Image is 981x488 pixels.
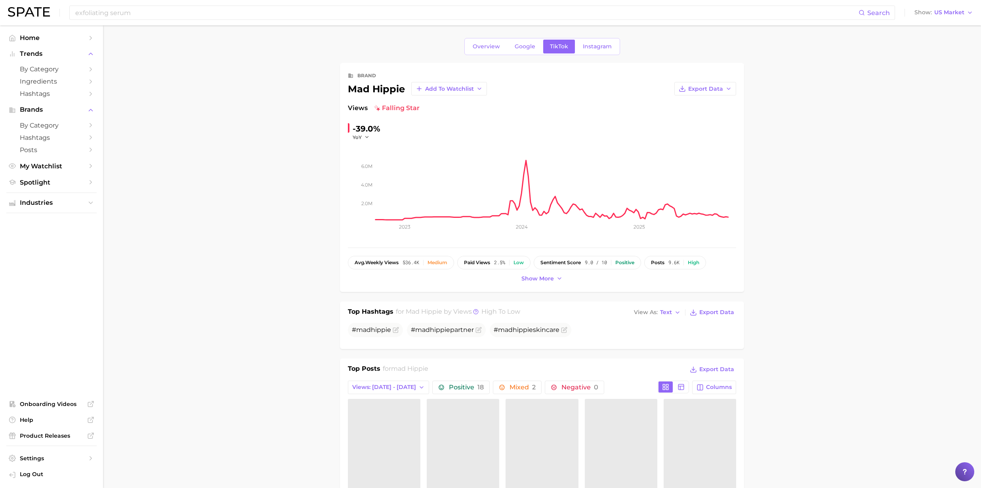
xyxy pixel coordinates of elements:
div: High [688,260,699,265]
a: Instagram [576,40,618,53]
span: My Watchlist [20,162,83,170]
span: # skincare [494,326,559,334]
button: Trends [6,48,97,60]
span: Search [867,9,890,17]
span: View As [634,310,658,315]
span: hippie [430,326,450,334]
span: hippie [371,326,391,334]
span: 536.4k [403,260,419,265]
button: Flag as miscategorized or irrelevant [393,327,399,333]
span: by Category [20,65,83,73]
h2: for [383,364,428,376]
tspan: 4.0m [361,182,372,188]
span: US Market [934,10,964,15]
tspan: 2025 [634,224,645,230]
button: posts9.6kHigh [644,256,706,269]
span: Export Data [699,309,734,316]
h2: for by Views [396,307,520,318]
span: Show more [521,275,554,282]
span: paid views [464,260,490,265]
span: # [352,326,391,334]
span: Home [20,34,83,42]
a: Spotlight [6,176,97,189]
tspan: 6.0m [361,163,372,169]
button: ShowUS Market [912,8,975,18]
span: mad [498,326,513,334]
img: SPATE [8,7,50,17]
span: posts [651,260,664,265]
div: brand [357,71,376,80]
a: Help [6,414,97,426]
span: mad hippie [406,308,442,315]
span: Hashtags [20,134,83,141]
a: Ingredients [6,75,97,88]
div: -39.0% [353,122,380,135]
span: Mixed [510,384,536,391]
span: Overview [473,43,500,50]
tspan: 2.0m [361,200,372,206]
span: Show [914,10,932,15]
span: YoY [353,134,362,141]
button: Flag as miscategorized or irrelevant [475,327,482,333]
a: Product Releases [6,430,97,442]
a: Home [6,32,97,44]
span: weekly views [355,260,399,265]
h1: Top Posts [348,364,380,376]
div: Medium [428,260,447,265]
span: 9.0 / 10 [585,260,607,265]
span: Log Out [20,471,90,478]
span: Trends [20,50,83,57]
span: Views [348,103,368,113]
div: Low [513,260,524,265]
span: Hashtags [20,90,83,97]
span: # partner [411,326,474,334]
span: Export Data [699,366,734,373]
span: hippie [513,326,533,334]
button: View AsText [632,307,683,318]
button: Flag as miscategorized or irrelevant [561,327,567,333]
span: high to low [481,308,520,315]
span: Positive [449,384,484,391]
abbr: average [355,259,365,265]
button: avg.weekly views536.4kMedium [348,256,454,269]
span: Onboarding Videos [20,400,83,408]
a: TikTok [543,40,575,53]
span: by Category [20,122,83,129]
button: YoY [353,134,370,141]
h1: Top Hashtags [348,307,393,318]
span: falling star [374,103,420,113]
span: Text [660,310,672,315]
span: Columns [706,384,732,391]
span: mad [356,326,371,334]
span: Help [20,416,83,423]
span: Negative [561,384,598,391]
span: Views: [DATE] - [DATE] [352,384,416,391]
button: Export Data [674,82,736,95]
span: 9.6k [668,260,679,265]
button: paid views2.5%Low [457,256,531,269]
span: Spotlight [20,179,83,186]
div: Positive [615,260,634,265]
tspan: 2023 [399,224,410,230]
a: Google [508,40,542,53]
a: Onboarding Videos [6,398,97,410]
input: Search here for a brand, industry, or ingredient [74,6,859,19]
span: sentiment score [540,260,581,265]
span: Add to Watchlist [425,86,474,92]
span: mad [415,326,430,334]
button: Export Data [688,364,736,375]
tspan: 2024 [516,224,528,230]
span: 0 [594,383,598,391]
a: Log out. Currently logged in with e-mail stephanie.lukasiak@voyantbeauty.com. [6,468,97,482]
a: Settings [6,452,97,464]
button: Columns [692,381,736,394]
span: Posts [20,146,83,154]
span: Instagram [583,43,612,50]
button: Views: [DATE] - [DATE] [348,381,429,394]
a: Overview [466,40,507,53]
button: sentiment score9.0 / 10Positive [534,256,641,269]
button: Show more [519,273,565,284]
a: by Category [6,119,97,132]
span: Google [515,43,535,50]
img: falling star [374,105,380,111]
